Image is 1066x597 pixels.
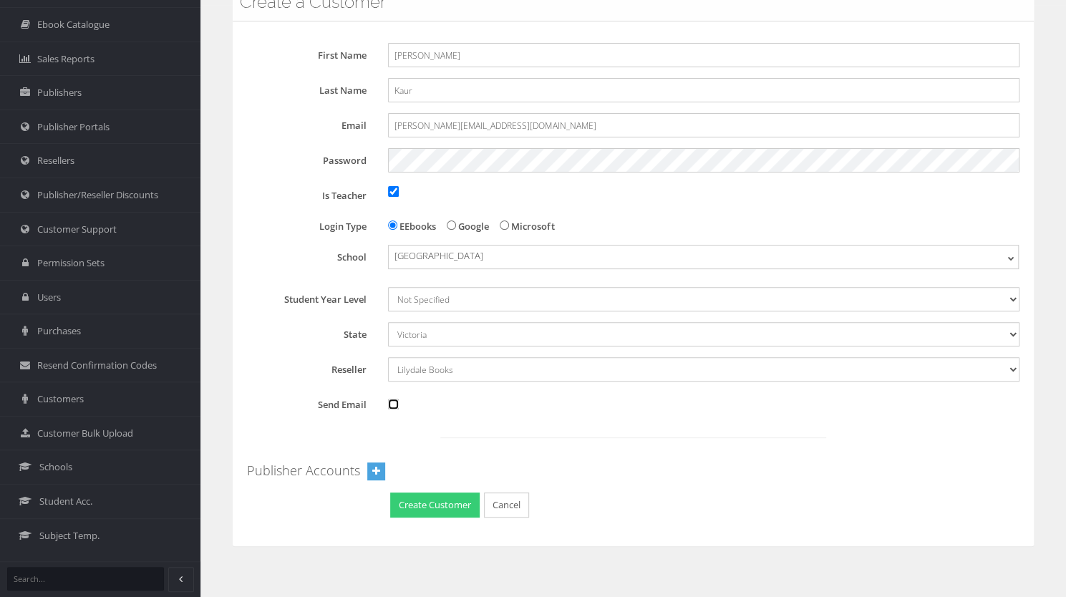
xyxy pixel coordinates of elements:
[484,492,529,518] a: Cancel
[399,219,436,234] label: EEbooks
[37,256,105,270] span: Permission Sets
[37,86,82,99] span: Publishers
[247,245,377,265] label: School
[39,529,100,543] span: Subject Temp.
[39,495,92,508] span: Student Acc.
[247,183,377,203] label: Is Teacher
[511,219,554,234] label: Microsoft
[247,392,377,412] label: Send Email
[37,223,117,236] span: Customer Support
[389,246,1018,266] span: Hoppers Crossing Secondary College
[37,324,81,338] span: Purchases
[247,113,377,133] label: Email
[388,245,1019,269] span: Hoppers Crossing Secondary College
[37,359,157,372] span: Resend Confirmation Codes
[247,322,377,342] label: State
[37,392,84,406] span: Customers
[37,427,133,440] span: Customer Bulk Upload
[37,188,158,202] span: Publisher/Reseller Discounts
[247,78,377,98] label: Last Name
[37,52,95,66] span: Sales Reports
[247,287,377,307] label: Student Year Level
[247,214,377,234] label: Login Type
[7,567,164,591] input: Search...
[39,460,72,474] span: Schools
[247,148,377,168] label: Password
[247,464,360,478] h4: Publisher Accounts
[247,43,377,63] label: First Name
[37,120,110,134] span: Publisher Portals
[458,219,489,234] label: Google
[37,18,110,31] span: Ebook Catalogue
[37,154,74,168] span: Resellers
[247,357,377,377] label: Reseller
[37,291,61,304] span: Users
[390,492,480,518] button: Create Customer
